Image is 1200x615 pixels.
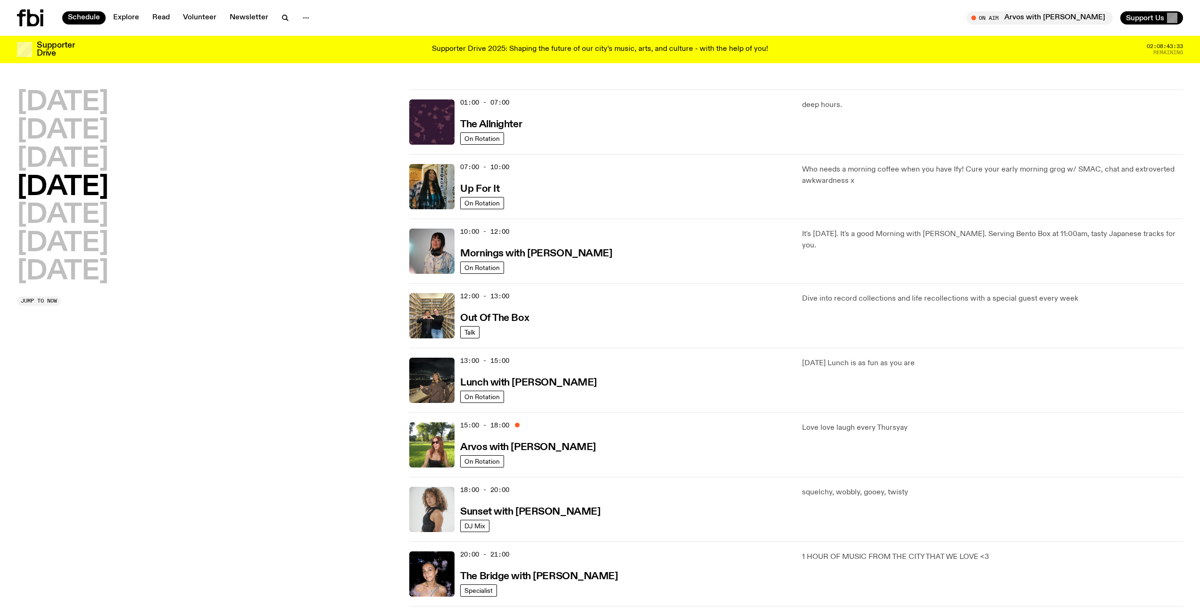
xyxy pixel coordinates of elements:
span: On Rotation [464,393,500,400]
span: 15:00 - 18:00 [460,421,509,430]
a: Mornings with [PERSON_NAME] [460,247,612,259]
a: Out Of The Box [460,312,529,323]
a: Explore [108,11,145,25]
span: Support Us [1126,14,1164,22]
button: [DATE] [17,230,108,257]
p: Supporter Drive 2025: Shaping the future of our city’s music, arts, and culture - with the help o... [432,45,768,54]
h3: Lunch with [PERSON_NAME] [460,378,596,388]
p: deep hours. [802,99,1183,111]
span: 07:00 - 10:00 [460,163,509,172]
a: Read [147,11,175,25]
h3: Out Of The Box [460,313,529,323]
a: On Rotation [460,262,504,274]
span: 10:00 - 12:00 [460,227,509,236]
span: 02:08:43:33 [1147,44,1183,49]
img: Kana Frazer is smiling at the camera with her head tilted slightly to her left. She wears big bla... [409,229,455,274]
img: Lizzie Bowles is sitting in a bright green field of grass, with dark sunglasses and a black top. ... [409,422,455,467]
h3: Supporter Drive [37,41,74,57]
span: 20:00 - 21:00 [460,550,509,559]
span: DJ Mix [464,522,485,529]
a: Up For It [460,182,499,194]
h3: Mornings with [PERSON_NAME] [460,249,612,259]
button: [DATE] [17,118,108,144]
button: [DATE] [17,90,108,116]
p: [DATE] Lunch is as fun as you are [802,358,1183,369]
span: Talk [464,328,475,336]
span: On Rotation [464,458,500,465]
img: Izzy Page stands above looking down at Opera Bar. She poses in front of the Harbour Bridge in the... [409,358,455,403]
a: The Bridge with [PERSON_NAME] [460,570,618,582]
a: On Rotation [460,455,504,467]
img: Tangela looks past her left shoulder into the camera with an inquisitive look. She is wearing a s... [409,487,455,532]
span: 01:00 - 07:00 [460,98,509,107]
a: Lunch with [PERSON_NAME] [460,376,596,388]
p: Who needs a morning coffee when you have Ify! Cure your early morning grog w/ SMAC, chat and extr... [802,164,1183,187]
h3: Up For It [460,184,499,194]
p: squelchy, wobbly, gooey, twisty [802,487,1183,498]
span: Remaining [1153,50,1183,55]
button: Jump to now [17,296,61,306]
button: [DATE] [17,259,108,285]
a: On Rotation [460,197,504,209]
span: On Rotation [464,199,500,206]
span: On Rotation [464,135,500,142]
h3: Arvos with [PERSON_NAME] [460,443,596,452]
a: The Allnighter [460,118,522,130]
h3: The Allnighter [460,120,522,130]
span: 13:00 - 15:00 [460,356,509,365]
a: DJ Mix [460,520,489,532]
span: On Rotation [464,264,500,271]
p: It's [DATE]. It's a good Morning with [PERSON_NAME]. Serving Bento Box at 11:00am, tasty Japanese... [802,229,1183,251]
a: Schedule [62,11,106,25]
a: Sunset with [PERSON_NAME] [460,505,600,517]
span: Specialist [464,587,493,594]
a: Volunteer [177,11,222,25]
h3: The Bridge with [PERSON_NAME] [460,572,618,582]
a: On Rotation [460,132,504,145]
span: 12:00 - 13:00 [460,292,509,301]
button: [DATE] [17,146,108,172]
span: Jump to now [21,298,57,303]
button: [DATE] [17,174,108,201]
a: Specialist [460,584,497,597]
p: Dive into record collections and life recollections with a special guest every week [802,293,1183,304]
a: Talk [460,326,480,338]
button: [DATE] [17,202,108,229]
button: On AirArvos with [PERSON_NAME] [967,11,1113,25]
h3: Sunset with [PERSON_NAME] [460,507,600,517]
a: Arvos with [PERSON_NAME] [460,441,596,452]
span: 18:00 - 20:00 [460,485,509,494]
a: Newsletter [224,11,274,25]
button: Support Us [1120,11,1183,25]
img: Ify - a Brown Skin girl with black braided twists, looking up to the side with her tongue stickin... [409,164,455,209]
p: Love love laugh every Thursyay [802,422,1183,434]
a: On Rotation [460,391,504,403]
p: 1 HOUR OF MUSIC FROM THE CITY THAT WE LOVE <3 [802,551,1183,563]
img: Matt and Kate stand in the music library and make a heart shape with one hand each. [409,293,455,338]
